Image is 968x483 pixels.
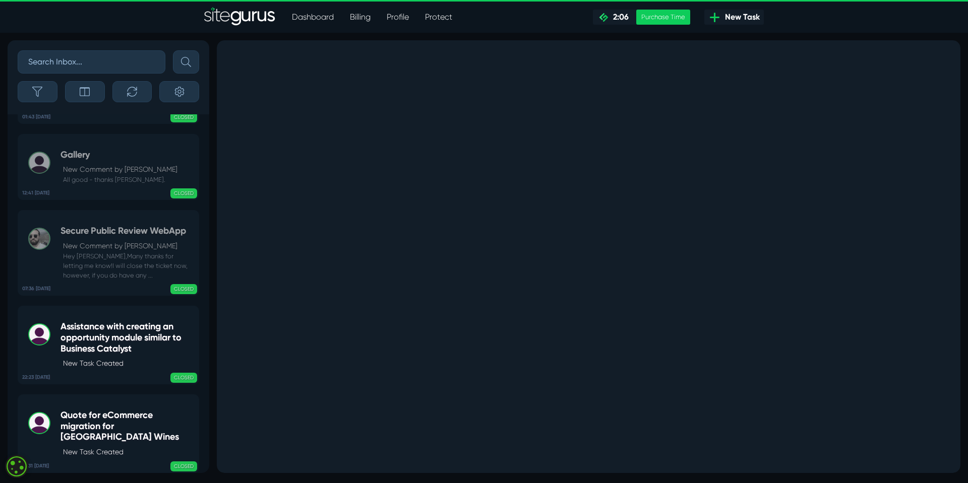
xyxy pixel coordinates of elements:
span: CLOSED [170,112,197,122]
a: Billing [342,7,379,27]
h5: Assistance with creating an opportunity module similar to Business Catalyst [60,321,194,354]
p: New Task Created [63,447,194,457]
b: 01:43 [DATE] [22,113,50,121]
span: 2:06 [609,12,629,22]
span: CLOSED [170,373,197,383]
a: Profile [379,7,417,27]
iframe: gist-messenger-bubble-iframe [934,449,958,473]
span: CLOSED [170,188,197,198]
a: 22:23 [DATE] Assistance with creating an opportunity module similar to Business CatalystNew Task ... [18,306,199,384]
a: 07:36 [DATE] Secure Public Review WebAppNew Comment by [PERSON_NAME] Hey [PERSON_NAME],Many thank... [18,210,199,296]
h5: Quote for eCommerce migration for [GEOGRAPHIC_DATA] Wines [60,410,194,443]
span: New Task [721,11,760,23]
b: 22:23 [DATE] [22,374,50,381]
b: 12:41 [DATE] [22,189,49,197]
a: New Task [704,10,764,25]
input: Search Inbox... [18,50,165,74]
p: New Comment by [PERSON_NAME] [63,164,177,175]
p: New Comment by [PERSON_NAME] [63,241,194,251]
a: SiteGurus [204,7,276,27]
h5: Gallery [60,150,177,161]
div: Cookie consent button [5,455,28,478]
a: Dashboard [284,7,342,27]
span: CLOSED [170,461,197,471]
small: All good - thanks [PERSON_NAME]. [60,175,177,184]
small: Hey [PERSON_NAME],Many thanks for letting me know!I will close the ticket now, however, if you do... [60,251,194,281]
b: 07:36 [DATE] [22,285,50,293]
a: 2:06 Purchase Time [593,10,690,25]
h5: Secure Public Review WebApp [60,226,194,237]
a: 13:31 [DATE] Quote for eCommerce migration for [GEOGRAPHIC_DATA] WinesNew Task Created CLOSED [18,394,199,473]
div: Purchase Time [636,10,690,25]
a: 12:41 [DATE] GalleryNew Comment by [PERSON_NAME] All good - thanks [PERSON_NAME]. CLOSED [18,134,199,200]
span: CLOSED [170,284,197,294]
a: Protect [417,7,460,27]
img: Sitegurus Logo [204,7,276,27]
b: 13:31 [DATE] [22,462,49,470]
p: New Task Created [63,358,194,369]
